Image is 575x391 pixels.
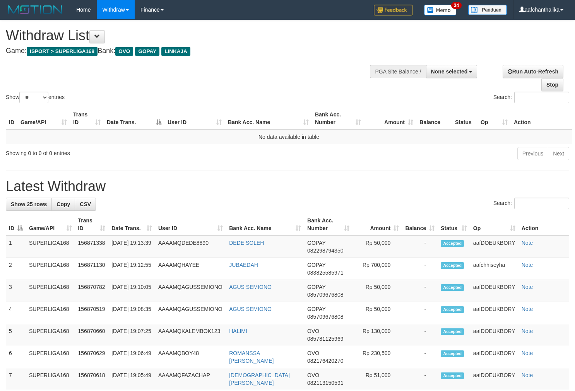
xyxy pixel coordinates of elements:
td: aafDOEUKBORY [470,346,519,368]
select: Showentries [19,92,48,103]
td: [DATE] 19:06:49 [108,346,155,368]
th: ID: activate to sort column descending [6,213,26,236]
th: Game/API: activate to sort column ascending [17,108,70,130]
a: Copy [51,198,75,211]
span: GOPAY [307,262,325,268]
td: - [402,324,438,346]
th: Bank Acc. Name: activate to sort column ascending [226,213,304,236]
th: Trans ID: activate to sort column ascending [70,108,104,130]
a: Note [522,372,533,378]
label: Search: [493,198,569,209]
span: Show 25 rows [11,201,47,207]
span: GOPAY [307,240,325,246]
img: Feedback.jpg [374,5,412,15]
th: Action [511,108,572,130]
td: SUPERLIGA168 [26,346,75,368]
span: None selected [431,68,468,75]
td: 156871130 [75,258,109,280]
td: SUPERLIGA168 [26,236,75,258]
td: aafDOEUKBORY [470,236,519,258]
span: Copy 082113150591 to clipboard [307,380,343,386]
th: Balance: activate to sort column ascending [402,213,438,236]
th: Bank Acc. Name: activate to sort column ascending [225,108,312,130]
td: - [402,280,438,302]
td: No data available in table [6,130,572,144]
span: LINKAJA [161,47,190,56]
span: OVO [307,350,319,356]
span: Copy 085709676808 to clipboard [307,314,343,320]
a: Run Auto-Refresh [503,65,563,78]
a: AGUS SEMIONO [229,284,272,290]
td: - [402,302,438,324]
td: aafDOEUKBORY [470,324,519,346]
td: aafchhiseyha [470,258,519,280]
a: [DEMOGRAPHIC_DATA][PERSON_NAME] [229,372,290,386]
td: 156871338 [75,236,109,258]
span: OVO [307,372,319,378]
span: Copy 082176420270 to clipboard [307,358,343,364]
a: JUBAEDAH [229,262,258,268]
th: Date Trans.: activate to sort column ascending [108,213,155,236]
th: User ID: activate to sort column ascending [155,213,226,236]
h1: Latest Withdraw [6,179,569,194]
td: [DATE] 19:05:49 [108,368,155,390]
td: 156870618 [75,368,109,390]
a: Show 25 rows [6,198,52,211]
th: Status: activate to sort column ascending [438,213,470,236]
td: SUPERLIGA168 [26,368,75,390]
td: [DATE] 19:10:05 [108,280,155,302]
td: 156870519 [75,302,109,324]
td: 2 [6,258,26,280]
td: aafDOEUKBORY [470,302,519,324]
td: [DATE] 19:13:39 [108,236,155,258]
span: Copy 085709676808 to clipboard [307,292,343,298]
td: 156870660 [75,324,109,346]
td: AAAAMQAGUSSEMIONO [155,280,226,302]
input: Search: [514,92,569,103]
th: Amount: activate to sort column ascending [364,108,416,130]
span: Accepted [441,372,464,379]
a: Next [548,147,569,160]
span: Copy 083825585971 to clipboard [307,270,343,276]
th: ID [6,108,17,130]
a: Note [522,240,533,246]
span: Accepted [441,350,464,357]
span: Accepted [441,328,464,335]
th: Trans ID: activate to sort column ascending [75,213,109,236]
span: 34 [451,2,462,9]
span: Accepted [441,262,464,269]
td: 156870782 [75,280,109,302]
a: DEDE SOLEH [229,240,264,246]
td: [DATE] 19:12:55 [108,258,155,280]
th: User ID: activate to sort column ascending [164,108,225,130]
th: Op: activate to sort column ascending [470,213,519,236]
td: Rp 51,000 [353,368,402,390]
a: Note [522,350,533,356]
button: None selected [426,65,477,78]
div: Showing 0 to 0 of 0 entries [6,146,234,157]
td: Rp 50,000 [353,302,402,324]
td: AAAAMQFAZACHAP [155,368,226,390]
td: 4 [6,302,26,324]
td: Rp 700,000 [353,258,402,280]
td: - [402,258,438,280]
td: AAAAMQHAYEE [155,258,226,280]
span: GOPAY [307,284,325,290]
span: OVO [307,328,319,334]
a: Note [522,284,533,290]
th: Date Trans.: activate to sort column descending [104,108,164,130]
span: Copy [56,201,70,207]
a: ROMANSSA [PERSON_NAME] [229,350,274,364]
td: aafDOEUKBORY [470,280,519,302]
a: AGUS SEMIONO [229,306,272,312]
input: Search: [514,198,569,209]
label: Show entries [6,92,65,103]
td: SUPERLIGA168 [26,258,75,280]
th: Status [452,108,477,130]
td: Rp 130,000 [353,324,402,346]
td: AAAAMQDEDE8890 [155,236,226,258]
th: Amount: activate to sort column ascending [353,213,402,236]
td: AAAAMQKALEMBOK123 [155,324,226,346]
td: 6 [6,346,26,368]
th: Bank Acc. Number: activate to sort column ascending [304,213,353,236]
